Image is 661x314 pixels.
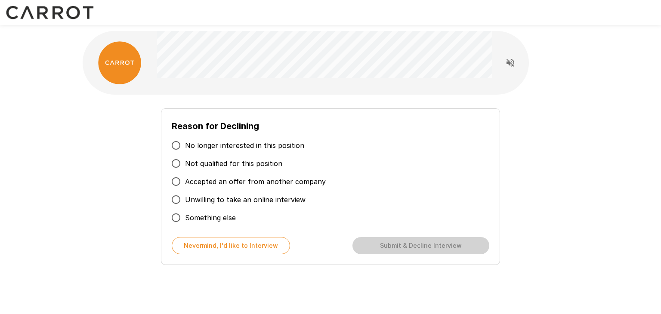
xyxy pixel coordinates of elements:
span: Not qualified for this position [185,158,282,169]
img: carrot_logo.png [98,41,141,84]
span: Something else [185,212,236,223]
span: Accepted an offer from another company [185,176,326,187]
button: Read questions aloud [502,54,519,71]
span: No longer interested in this position [185,140,304,151]
button: Nevermind, I'd like to Interview [172,237,290,254]
b: Reason for Declining [172,121,259,131]
span: Unwilling to take an online interview [185,194,306,205]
